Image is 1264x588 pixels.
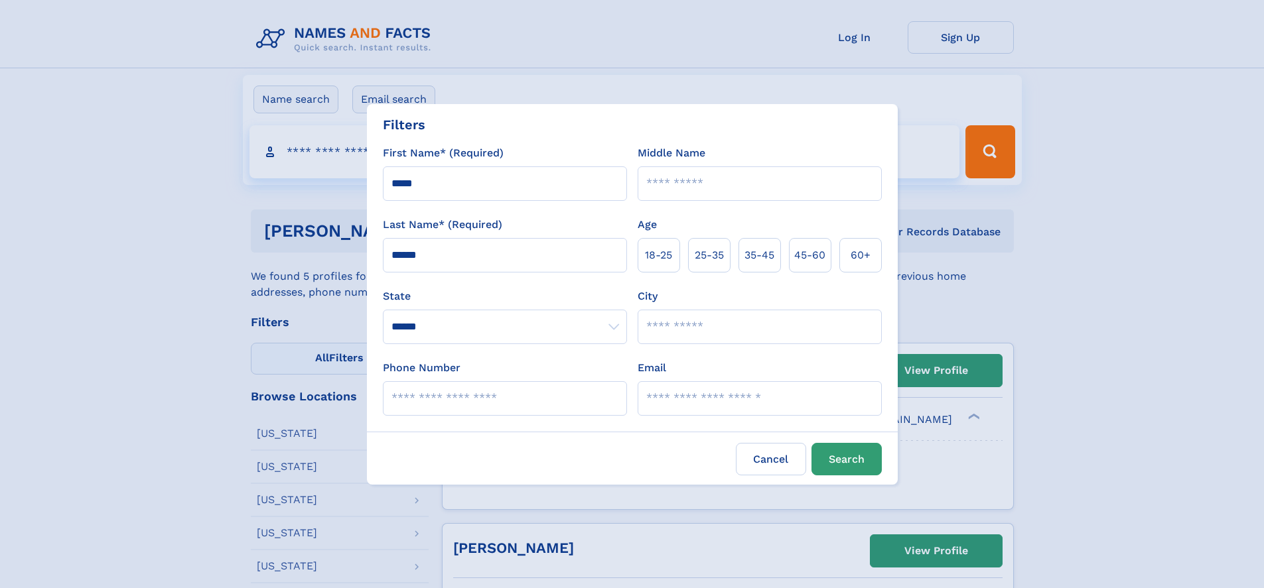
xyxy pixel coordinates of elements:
[638,288,658,304] label: City
[383,115,425,135] div: Filters
[811,443,882,475] button: Search
[695,247,724,263] span: 25‑35
[645,247,672,263] span: 18‑25
[383,288,627,304] label: State
[794,247,825,263] span: 45‑60
[638,145,705,161] label: Middle Name
[744,247,774,263] span: 35‑45
[638,360,666,376] label: Email
[638,217,657,233] label: Age
[736,443,806,475] label: Cancel
[383,145,504,161] label: First Name* (Required)
[851,247,871,263] span: 60+
[383,217,502,233] label: Last Name* (Required)
[383,360,460,376] label: Phone Number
